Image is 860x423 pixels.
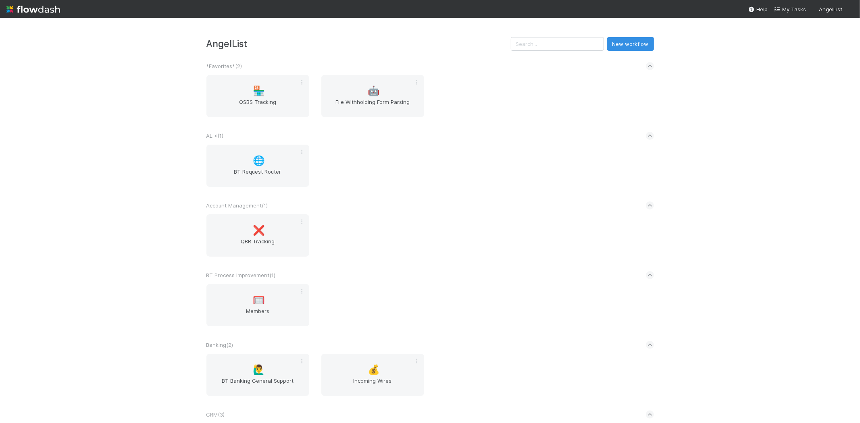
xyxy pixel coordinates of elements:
[210,98,306,114] span: QSBS Tracking
[210,307,306,323] span: Members
[845,6,854,14] img: avatar_66854b90-094e-431f-b713-6ac88429a2b8.png
[321,354,424,396] a: 💰Incoming Wires
[210,168,306,184] span: BT Request Router
[206,38,511,49] h3: AngelList
[253,225,265,236] span: ❌
[206,75,309,117] a: 🏪QSBS Tracking
[206,214,309,257] a: ❌QBR Tracking
[206,63,242,69] span: *Favorites* ( 2 )
[325,98,421,114] span: File Withholding Form Parsing
[206,202,268,209] span: Account Management ( 1 )
[6,2,60,16] img: logo-inverted-e16ddd16eac7371096b0.svg
[206,354,309,396] a: 🙋‍♂️BT Banking General Support
[206,133,224,139] span: AL < ( 1 )
[210,377,306,393] span: BT Banking General Support
[748,5,768,13] div: Help
[368,86,380,96] span: 🤖
[325,377,421,393] span: Incoming Wires
[206,411,225,418] span: CRM ( 3 )
[206,342,233,348] span: Banking ( 2 )
[210,237,306,253] span: QBR Tracking
[253,156,265,166] span: 🌐
[511,37,604,51] input: Search...
[206,272,276,278] span: BT Process Improvement ( 1 )
[321,75,424,117] a: 🤖File Withholding Form Parsing
[819,6,842,12] span: AngelList
[607,37,654,51] button: New workflow
[774,5,806,13] a: My Tasks
[368,365,380,375] span: 💰
[774,6,806,12] span: My Tasks
[253,295,265,305] span: 🥅
[253,365,265,375] span: 🙋‍♂️
[206,145,309,187] a: 🌐BT Request Router
[253,86,265,96] span: 🏪
[206,284,309,326] a: 🥅Members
